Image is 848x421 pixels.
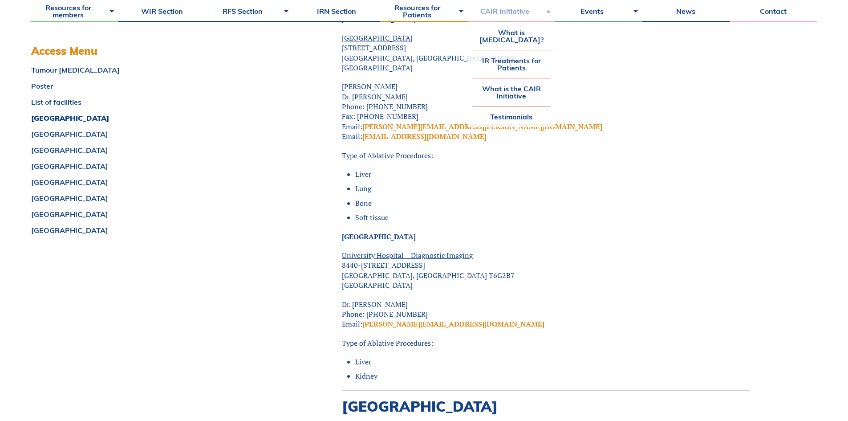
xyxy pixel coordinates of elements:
a: [GEOGRAPHIC_DATA] [31,195,297,202]
a: Testimonials [472,106,551,127]
p: 8440-[STREET_ADDRESS] [GEOGRAPHIC_DATA], [GEOGRAPHIC_DATA] T6G2B7 [GEOGRAPHIC_DATA] [342,250,750,290]
a: [GEOGRAPHIC_DATA] [31,114,297,122]
p: [STREET_ADDRESS] [GEOGRAPHIC_DATA], [GEOGRAPHIC_DATA] T2N2T9 [GEOGRAPHIC_DATA] [342,33,750,73]
p: Type of Ablative Procedures: [342,151,750,160]
li: Liver [355,357,750,367]
a: What is the CAIR Initiative [472,78,551,106]
p: [PERSON_NAME] Dr. [PERSON_NAME] Phone: [PHONE_NUMBER] Fax: [PHONE_NUMBER] Email: Email: [342,82,750,141]
a: [GEOGRAPHIC_DATA] [31,227,297,234]
a: List of facilities [31,98,297,106]
a: [EMAIL_ADDRESS][DOMAIN_NAME] [362,131,487,141]
span: University Hospital – Diagnostic Imaging [342,250,473,260]
strong: [GEOGRAPHIC_DATA] [342,232,416,241]
a: [PERSON_NAME][EMAIL_ADDRESS][DOMAIN_NAME] [362,319,544,329]
li: Lung [355,184,750,193]
a: [GEOGRAPHIC_DATA] [31,179,297,186]
a: Tumour [MEDICAL_DATA] [31,66,297,74]
li: Bone [355,198,750,208]
a: What is [MEDICAL_DATA]? [472,22,551,50]
li: Kidney [355,371,750,381]
a: IR Treatments for Patients [472,50,551,78]
li: Soft tissue [355,213,750,222]
p: Type of Ablative Procedures: [342,338,750,348]
a: [PERSON_NAME][EMAIL_ADDRESS][PERSON_NAME][DOMAIN_NAME] [362,122,602,131]
span: [GEOGRAPHIC_DATA] [342,33,413,43]
a: [GEOGRAPHIC_DATA] [31,163,297,170]
h3: Access Menu [31,45,297,57]
a: [GEOGRAPHIC_DATA] [31,147,297,154]
a: [GEOGRAPHIC_DATA] [31,211,297,218]
p: Dr. [PERSON_NAME] Phone: [PHONE_NUMBER] Email: [342,299,750,329]
li: Liver [355,169,750,179]
h2: [GEOGRAPHIC_DATA] [342,398,750,415]
a: Poster [31,82,297,90]
a: [GEOGRAPHIC_DATA] [31,131,297,138]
